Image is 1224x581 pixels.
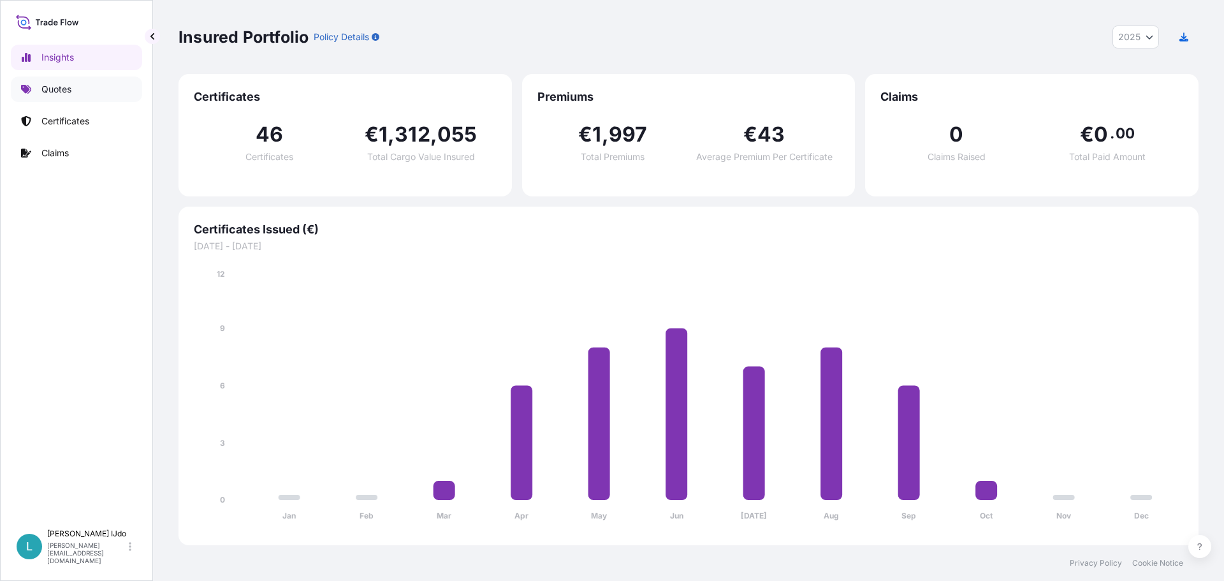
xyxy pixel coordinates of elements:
[670,511,683,520] tspan: Jun
[743,124,757,145] span: €
[47,529,126,539] p: [PERSON_NAME] IJdo
[1132,558,1183,568] a: Cookie Notice
[47,541,126,564] p: [PERSON_NAME][EMAIL_ADDRESS][DOMAIN_NAME]
[1069,152,1146,161] span: Total Paid Amount
[1070,558,1122,568] a: Privacy Policy
[178,27,309,47] p: Insured Portfolio
[1094,124,1108,145] span: 0
[1110,128,1114,138] span: .
[437,511,451,520] tspan: Mar
[282,511,296,520] tspan: Jan
[41,83,71,96] p: Quotes
[696,152,833,161] span: Average Premium Per Certificate
[256,124,283,145] span: 46
[757,124,785,145] span: 43
[194,89,497,105] span: Certificates
[1080,124,1094,145] span: €
[41,51,74,64] p: Insights
[591,511,608,520] tspan: May
[11,108,142,134] a: Certificates
[437,124,477,145] span: 055
[217,269,225,279] tspan: 12
[741,511,767,520] tspan: [DATE]
[581,152,645,161] span: Total Premiums
[1112,26,1159,48] button: Year Selector
[220,495,225,504] tspan: 0
[41,147,69,159] p: Claims
[220,381,225,390] tspan: 6
[880,89,1183,105] span: Claims
[1134,511,1149,520] tspan: Dec
[980,511,993,520] tspan: Oct
[395,124,430,145] span: 312
[360,511,374,520] tspan: Feb
[609,124,648,145] span: 997
[388,124,395,145] span: ,
[194,240,1183,253] span: [DATE] - [DATE]
[314,31,369,43] p: Policy Details
[901,511,916,520] tspan: Sep
[365,124,379,145] span: €
[220,438,225,448] tspan: 3
[1056,511,1072,520] tspan: Nov
[245,152,293,161] span: Certificates
[41,115,89,128] p: Certificates
[1116,128,1135,138] span: 00
[537,89,840,105] span: Premiums
[11,45,142,70] a: Insights
[514,511,528,520] tspan: Apr
[379,124,388,145] span: 1
[220,323,225,333] tspan: 9
[949,124,963,145] span: 0
[11,140,142,166] a: Claims
[592,124,601,145] span: 1
[11,77,142,102] a: Quotes
[367,152,475,161] span: Total Cargo Value Insured
[578,124,592,145] span: €
[602,124,609,145] span: ,
[824,511,839,520] tspan: Aug
[430,124,437,145] span: ,
[928,152,986,161] span: Claims Raised
[26,540,33,553] span: L
[194,222,1183,237] span: Certificates Issued (€)
[1118,31,1140,43] span: 2025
